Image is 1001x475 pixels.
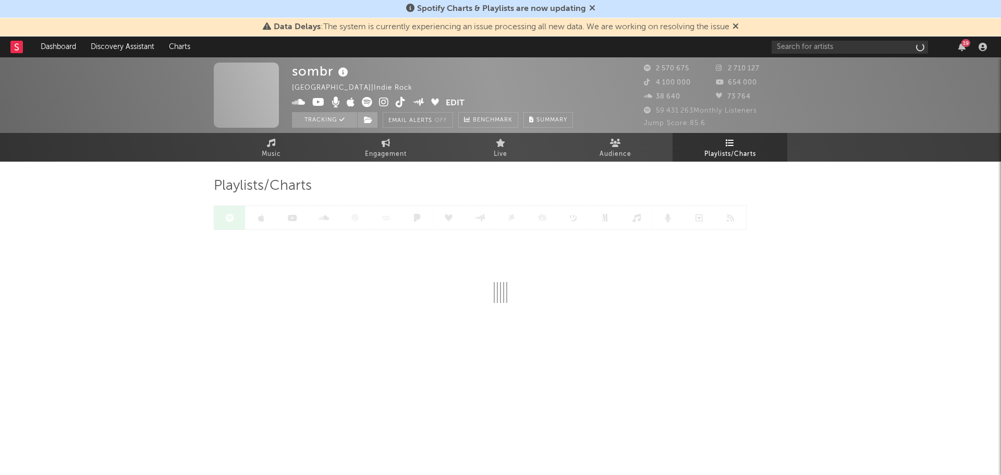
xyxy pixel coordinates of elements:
span: Data Delays [274,23,321,31]
a: Audience [558,133,673,162]
span: Dismiss [733,23,739,31]
span: Dismiss [589,5,595,13]
a: Live [443,133,558,162]
span: 2 570 675 [644,65,689,72]
span: Playlists/Charts [214,180,312,192]
span: 59 431 263 Monthly Listeners [644,107,757,114]
span: : The system is currently experiencing an issue processing all new data. We are working on resolv... [274,23,729,31]
a: Music [214,133,328,162]
span: Jump Score: 85.6 [644,120,705,127]
span: 2 710 127 [716,65,760,72]
span: Music [262,148,281,161]
button: 19 [958,43,966,51]
input: Search for artists [772,41,928,54]
a: Playlists/Charts [673,133,787,162]
div: sombr [292,63,351,80]
button: Edit [446,97,465,110]
button: Email AlertsOff [383,112,453,128]
span: Benchmark [473,114,512,127]
em: Off [435,118,447,124]
span: Playlists/Charts [704,148,756,161]
span: 4 100 000 [644,79,691,86]
a: Dashboard [33,36,83,57]
div: 19 [961,39,970,47]
button: Tracking [292,112,357,128]
span: Spotify Charts & Playlists are now updating [417,5,586,13]
button: Summary [523,112,573,128]
span: Summary [536,117,567,123]
span: 654 000 [716,79,757,86]
span: 38 640 [644,93,680,100]
div: [GEOGRAPHIC_DATA] | Indie Rock [292,82,424,94]
span: 73 764 [716,93,751,100]
a: Benchmark [458,112,518,128]
a: Engagement [328,133,443,162]
span: Audience [600,148,631,161]
a: Discovery Assistant [83,36,162,57]
span: Live [494,148,507,161]
a: Charts [162,36,198,57]
span: Engagement [365,148,407,161]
